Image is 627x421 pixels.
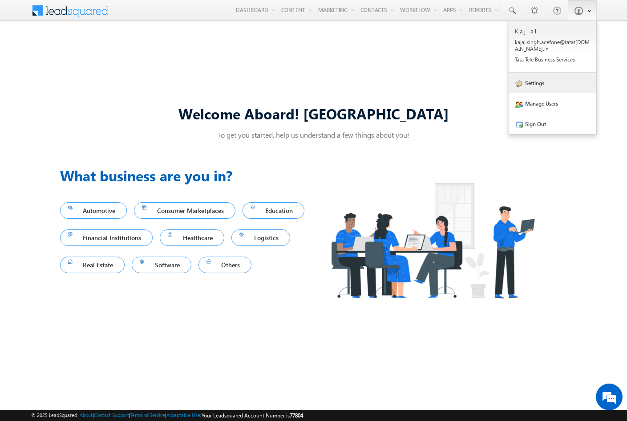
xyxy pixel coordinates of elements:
[509,73,596,93] a: Settings
[206,259,244,271] span: Others
[94,412,129,418] a: Contact Support
[251,204,297,217] span: Education
[31,411,303,420] span: © 2025 LeadSquared | | | | |
[60,104,567,123] div: Welcome Aboard! [GEOGRAPHIC_DATA]
[130,412,165,418] a: Terms of Service
[80,412,93,418] a: About
[68,232,145,244] span: Financial Institutions
[166,412,200,418] a: Acceptable Use
[509,114,596,134] a: Sign Out
[202,412,303,419] span: Your Leadsquared Account Number is
[515,27,591,35] p: Kajal
[509,93,596,114] a: Manage Users
[60,165,314,186] h3: What business are you in?
[60,130,567,139] p: To get you started, help us understand a few things about you!
[168,232,216,244] span: Healthcare
[142,204,227,217] span: Consumer Marketplaces
[68,259,117,271] span: Real Estate
[239,232,283,244] span: Logistics
[314,165,551,316] img: Industry.png
[290,412,303,419] span: 77804
[140,259,183,271] span: Software
[515,39,591,52] p: kajal .sing h.ace fone@ tatat [DOMAIN_NAME] .in
[515,56,591,63] p: Tata Tele Busin ess Servi ces
[68,204,119,217] span: Automotive
[509,21,596,73] a: Kajal kajal.singh.acefone@tatat[DOMAIN_NAME].in Tata Tele Business Services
